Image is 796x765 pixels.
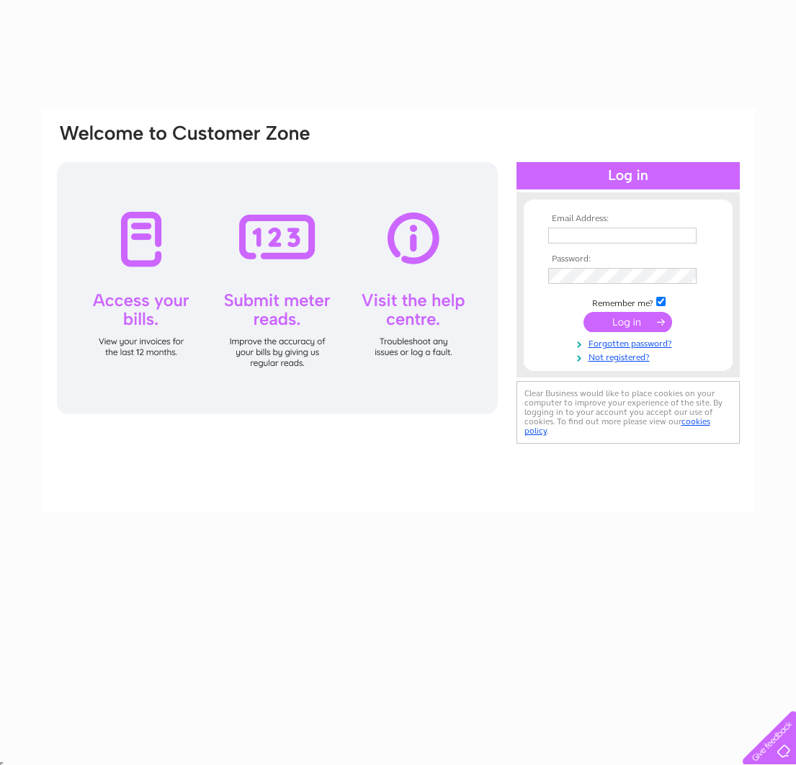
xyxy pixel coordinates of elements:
a: Forgotten password? [548,336,712,349]
a: cookies policy [524,416,710,436]
th: Password: [545,254,712,264]
a: Not registered? [548,349,712,363]
td: Remember me? [545,295,712,309]
div: Clear Business would like to place cookies on your computer to improve your experience of the sit... [516,381,740,444]
th: Email Address: [545,214,712,224]
input: Submit [583,312,672,332]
